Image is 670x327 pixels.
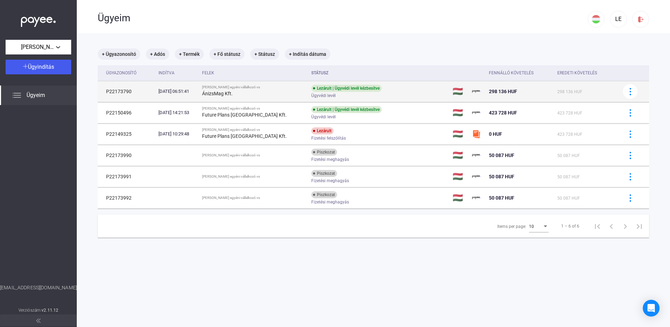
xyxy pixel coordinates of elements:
[311,85,382,92] div: Lezárult | Ügyvédi levél kézbesítve
[489,195,514,201] span: 50 087 HUF
[158,88,197,95] div: [DATE] 06:51:41
[618,219,632,233] button: Next page
[106,69,136,77] div: Ügyazonosító
[311,170,337,177] div: Piszkozat
[472,109,481,117] img: payee-logo
[106,69,153,77] div: Ügyazonosító
[98,49,140,60] mat-chip: + Ügyazonosító
[472,130,481,138] img: szamlazzhu-mini
[311,134,346,142] span: Fizetési felszólítás
[6,40,71,54] button: [PERSON_NAME] egyéni vállalkozó
[21,13,56,27] img: white-payee-white-dot.svg
[450,166,469,187] td: 🇭🇺
[311,91,336,100] span: Ügyvédi levél
[158,69,197,77] div: Indítva
[489,69,534,77] div: Fennálló követelés
[604,219,618,233] button: Previous page
[627,131,634,138] img: more-blue
[175,49,204,60] mat-chip: + Termék
[98,81,156,102] td: P22173790
[627,173,634,180] img: more-blue
[450,81,469,102] td: 🇭🇺
[13,91,21,99] img: list.svg
[557,132,582,137] span: 423 728 HUF
[202,128,306,132] div: [PERSON_NAME] egyéni vállalkozó vs
[529,224,534,229] span: 10
[557,89,582,94] span: 298 136 HUF
[450,102,469,123] td: 🇭🇺
[557,196,580,201] span: 50 087 HUF
[42,308,58,313] strong: v2.11.12
[209,49,245,60] mat-chip: + Fő státusz
[610,11,627,28] button: LE
[28,64,54,70] span: Ügyindítás
[472,194,481,202] img: payee-logo
[592,15,600,23] img: HU
[98,145,156,166] td: P22173990
[450,187,469,208] td: 🇭🇺
[627,109,634,117] img: more-blue
[489,174,514,179] span: 50 087 HUF
[489,69,552,77] div: Fennálló követelés
[489,110,517,116] span: 423 728 HUF
[158,131,197,138] div: [DATE] 10:29:48
[158,109,197,116] div: [DATE] 14:21:53
[202,69,306,77] div: Felek
[472,172,481,181] img: payee-logo
[202,91,233,96] strong: ÁnizsMag Kft.
[623,105,638,120] button: more-blue
[623,148,638,163] button: more-blue
[311,127,334,134] div: Lezárult
[146,49,169,60] mat-chip: + Adós
[311,149,337,156] div: Piszkozat
[623,191,638,205] button: more-blue
[497,222,526,231] div: Items per page:
[612,15,624,23] div: LE
[637,16,645,23] img: logout-red
[311,198,349,206] span: Fizetési meghagyás
[311,177,349,185] span: Fizetési meghagyás
[202,153,306,157] div: [PERSON_NAME] egyéni vállalkozó vs
[202,69,214,77] div: Felek
[250,49,279,60] mat-chip: + Státusz
[450,145,469,166] td: 🇭🇺
[202,133,287,139] strong: Future Plans [GEOGRAPHIC_DATA] Kft.
[557,153,580,158] span: 50 087 HUF
[557,69,597,77] div: Eredeti követelés
[98,102,156,123] td: P22150496
[21,43,56,51] span: [PERSON_NAME] egyéni vállalkozó
[202,112,287,118] strong: Future Plans [GEOGRAPHIC_DATA] Kft.
[643,300,660,317] div: Open Intercom Messenger
[202,85,306,89] div: [PERSON_NAME] egyéni vállalkozó vs
[202,174,306,179] div: [PERSON_NAME] egyéni vállalkozó vs
[308,65,450,81] th: Státusz
[623,127,638,141] button: more-blue
[489,153,514,158] span: 50 087 HUF
[202,196,306,200] div: [PERSON_NAME] egyéni vállalkozó vs
[158,69,174,77] div: Indítva
[472,151,481,159] img: payee-logo
[311,113,336,121] span: Ügyvédi levél
[557,111,582,116] span: 423 728 HUF
[623,169,638,184] button: more-blue
[98,12,588,24] div: Ügyeim
[627,152,634,159] img: more-blue
[529,222,549,230] mat-select: Items per page:
[311,155,349,164] span: Fizetési meghagyás
[36,319,40,323] img: arrow-double-left-grey.svg
[632,11,649,28] button: logout-red
[557,69,614,77] div: Eredeti követelés
[472,87,481,96] img: payee-logo
[311,106,382,113] div: Lezárult | Ügyvédi levél kézbesítve
[590,219,604,233] button: First page
[588,11,604,28] button: HU
[285,49,330,60] mat-chip: + Indítás dátuma
[627,194,634,202] img: more-blue
[98,187,156,208] td: P22173992
[23,64,28,69] img: plus-white.svg
[632,219,646,233] button: Last page
[561,222,579,230] div: 1 – 6 of 6
[557,174,580,179] span: 50 087 HUF
[98,124,156,144] td: P22149325
[489,89,517,94] span: 298 136 HUF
